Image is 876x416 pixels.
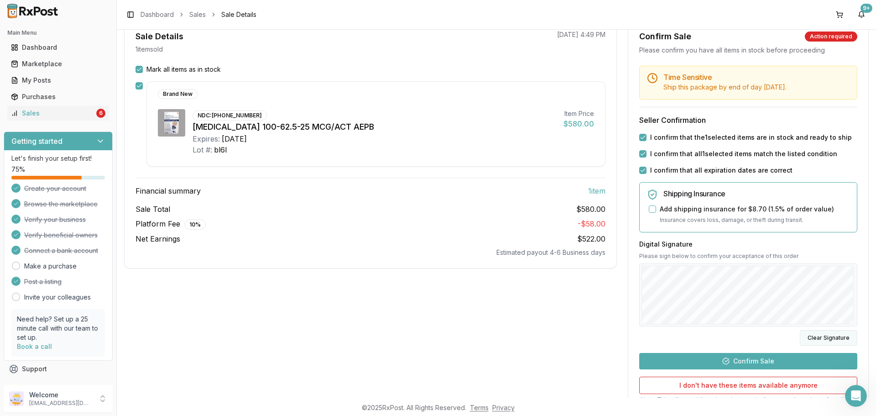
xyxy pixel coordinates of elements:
[50,178,175,198] div: Mounjaro 5 lot d860843d exp 4/27
[136,233,180,244] span: Net Earnings
[193,121,556,133] div: [MEDICAL_DATA] 100-62.5-25 MCG/ACT AEPB
[588,185,605,196] span: 1 item
[24,231,98,240] span: Verify beneficial owners
[44,5,104,11] h1: [PERSON_NAME]
[193,133,220,144] div: Expires:
[33,220,175,258] div: lot rar0059 exp 10/27 2 quanity lot par1230 exp 9/27 lot par1228 exp 10/27
[184,220,206,230] div: 10 %
[7,178,175,199] div: Daniel says…
[7,77,175,98] div: Daniel says…
[639,115,857,126] h3: Seller Confirmation
[160,4,177,20] div: Close
[115,47,175,76] div: Invoiceade0a1fdb44c
[7,127,175,148] div: Daniel says…
[8,280,175,295] textarea: Message…
[650,166,793,175] label: I confirm that all expiration dates are correct
[470,404,489,411] a: Terms
[563,109,594,118] div: Item Price
[639,377,857,394] button: I don't have these items available anymore
[48,133,168,142] div: Mounjaro 7.5 lot d807110c exp 12/26
[24,246,98,255] span: Connect a bank account
[24,184,86,193] span: Create your account
[222,133,247,144] div: [DATE]
[9,391,24,406] img: User avatar
[663,74,850,81] h5: Time Sensitive
[114,82,168,91] div: lot bl6l exp12/26
[4,57,113,71] button: Marketplace
[11,76,105,85] div: My Posts
[146,65,221,74] label: Mark all items as in stock
[7,89,109,105] a: Purchases
[578,219,605,228] span: - $58.00
[805,32,857,42] div: Action required
[577,234,605,243] span: $522.00
[221,10,256,19] span: Sale Details
[193,144,212,155] div: Lot #:
[129,103,168,121] div: Invoice e72ff11ff00f
[29,390,93,400] p: Welcome
[492,404,515,411] a: Privacy
[7,39,109,56] a: Dashboard
[86,199,175,219] div: [MEDICAL_DATA] (1 MG
[107,77,175,97] div: lot bl6l exp12/26
[141,10,174,19] a: Dashboard
[193,111,267,121] div: NDC: [PHONE_NUMBER]
[639,253,857,260] p: Please sign below to confirm your acceptance of this order
[663,190,850,197] h5: Shipping Insurance
[660,205,834,214] label: Add shipping insurance for $8.70 ( 1.5 % of order value)
[11,154,105,163] p: Let's finish your setup first!
[639,240,857,249] h3: Digital Signature
[41,127,175,147] div: Mounjaro 7.5 lot d807110c exp 12/26
[860,4,872,13] div: 9+
[11,165,25,174] span: 75 %
[24,262,77,271] a: Make a purchase
[4,377,113,394] button: Feedback
[4,106,113,121] button: Sales6
[639,30,691,43] div: Confirm Sale
[40,225,168,252] div: lot rar0059 exp 10/27 2 quanity lot par1230 exp 9/27 lot par1228 exp 10/27
[94,204,168,213] div: [MEDICAL_DATA] (1 MG
[120,154,168,172] div: Invoice 6bbadbc61cd0
[26,5,41,20] img: Profile image for Manuel
[650,149,837,158] label: I confirm that all 1 selected items match the listed condition
[14,299,21,306] button: Emoji picker
[650,133,852,142] label: I confirm that the 1 selected items are in stock and ready to ship
[158,89,198,99] div: Brand New
[7,72,109,89] a: My Posts
[7,47,175,77] div: Daniel says…
[576,204,605,215] span: $580.00
[113,148,175,177] div: Invoice6bbadbc61cd0
[800,330,857,346] button: Clear Signature
[854,7,869,22] button: 9+
[6,4,23,21] button: go back
[7,199,175,220] div: Daniel says…
[7,220,175,258] div: Daniel says…
[11,92,105,101] div: Purchases
[24,293,91,302] a: Invite your colleagues
[136,185,201,196] span: Financial summary
[158,109,185,137] img: Trelegy Ellipta 100-62.5-25 MCG/ACT AEPB
[7,98,175,127] div: Daniel says…
[639,353,857,369] button: Confirm Sale
[4,40,113,55] button: Dashboard
[96,109,105,118] div: 6
[7,258,175,279] div: Daniel says…
[11,43,105,52] div: Dashboard
[29,400,93,407] p: [EMAIL_ADDRESS][DOMAIN_NAME]
[44,11,109,21] p: Active in the last 15m
[214,144,227,155] div: bl6l
[7,35,175,47] div: [DATE]
[29,299,36,306] button: Gif picker
[7,56,109,72] a: Marketplace
[43,299,51,306] button: Upload attachment
[663,83,787,91] span: Ship this package by end of day [DATE] .
[24,200,98,209] span: Browse the marketplace
[17,315,99,342] p: Need help? Set up a 25 minute call with our team to set up.
[136,30,183,43] div: Sale Details
[143,4,160,21] button: Home
[4,4,62,18] img: RxPost Logo
[7,148,175,178] div: Daniel says…
[7,29,109,37] h2: Main Menu
[563,118,594,129] div: $580.00
[639,396,857,411] p: Note: This will cancel the sale and automatically remove these items from the marketplace.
